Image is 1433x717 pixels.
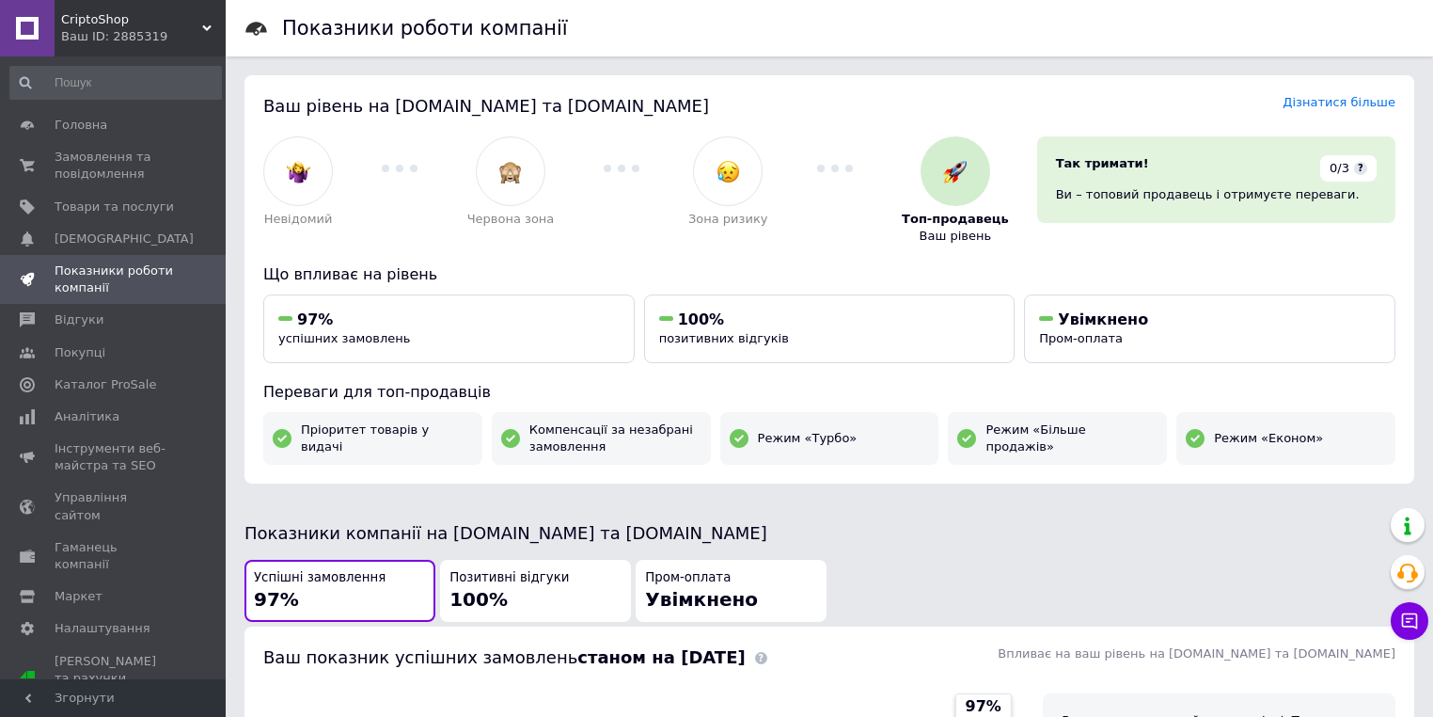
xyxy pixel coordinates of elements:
[577,647,745,667] b: станом на [DATE]
[644,295,1016,363] button: 100%позитивних відгуків
[55,376,156,393] span: Каталог ProSale
[1056,186,1377,203] div: Ви – топовий продавець і отримуєте переваги.
[61,11,202,28] span: CriptoShop
[263,647,746,667] span: Ваш показник успішних замовлень
[529,422,701,455] span: Компенсації за незабрані замовлення
[1391,602,1428,640] button: Чат з покупцем
[998,646,1395,661] span: Впливає на ваш рівень на [DOMAIN_NAME] та [DOMAIN_NAME]
[55,588,102,605] span: Маркет
[254,588,299,611] span: 97%
[55,653,174,705] span: [PERSON_NAME] та рахунки
[55,344,105,361] span: Покупці
[254,569,386,587] span: Успішні замовлення
[758,430,858,447] span: Режим «Турбо»
[244,560,435,623] button: Успішні замовлення97%
[55,440,174,474] span: Інструменти веб-майстра та SEO
[449,569,569,587] span: Позитивні відгуки
[1024,295,1395,363] button: УвімкненоПром-оплата
[1214,430,1323,447] span: Режим «Економ»
[1056,156,1149,170] span: Так тримати!
[301,422,473,455] span: Пріоритет товарів у видачі
[55,117,107,134] span: Головна
[55,231,194,247] span: [DEMOGRAPHIC_DATA]
[678,311,724,328] span: 100%
[449,588,508,611] span: 100%
[920,228,992,245] span: Ваш рівень
[467,211,555,228] span: Червона зона
[9,66,222,100] input: Пошук
[1058,311,1148,328] span: Увімкнено
[943,160,967,183] img: :rocket:
[985,422,1157,455] span: Режим «Більше продажів»
[55,199,174,215] span: Товари та послуги
[278,331,410,345] span: успішних замовлень
[659,331,789,345] span: позитивних відгуків
[966,696,1001,717] span: 97%
[645,569,731,587] span: Пром-оплата
[55,489,174,523] span: Управління сайтом
[264,211,333,228] span: Невідомий
[55,539,174,573] span: Гаманець компанії
[902,211,1009,228] span: Топ-продавець
[645,588,758,611] span: Увімкнено
[55,408,119,425] span: Аналітика
[688,211,768,228] span: Зона ризику
[55,620,150,637] span: Налаштування
[55,263,174,296] span: Показники роботи компанії
[440,560,631,623] button: Позитивні відгуки100%
[263,295,635,363] button: 97%успішних замовлень
[61,28,226,45] div: Ваш ID: 2885319
[263,265,437,283] span: Що впливає на рівень
[244,523,767,543] span: Показники компанії на [DOMAIN_NAME] та [DOMAIN_NAME]
[282,17,568,40] h1: Показники роботи компанії
[287,160,310,183] img: :woman-shrugging:
[1320,155,1377,182] div: 0/3
[1039,331,1123,345] span: Пром-оплата
[716,160,740,183] img: :disappointed_relieved:
[1354,162,1367,175] span: ?
[297,311,333,328] span: 97%
[1283,95,1395,109] a: Дізнатися більше
[263,96,709,116] span: Ваш рівень на [DOMAIN_NAME] та [DOMAIN_NAME]
[55,311,103,328] span: Відгуки
[55,149,174,183] span: Замовлення та повідомлення
[498,160,522,183] img: :see_no_evil:
[263,383,491,401] span: Переваги для топ-продавців
[636,560,827,623] button: Пром-оплатаУвімкнено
